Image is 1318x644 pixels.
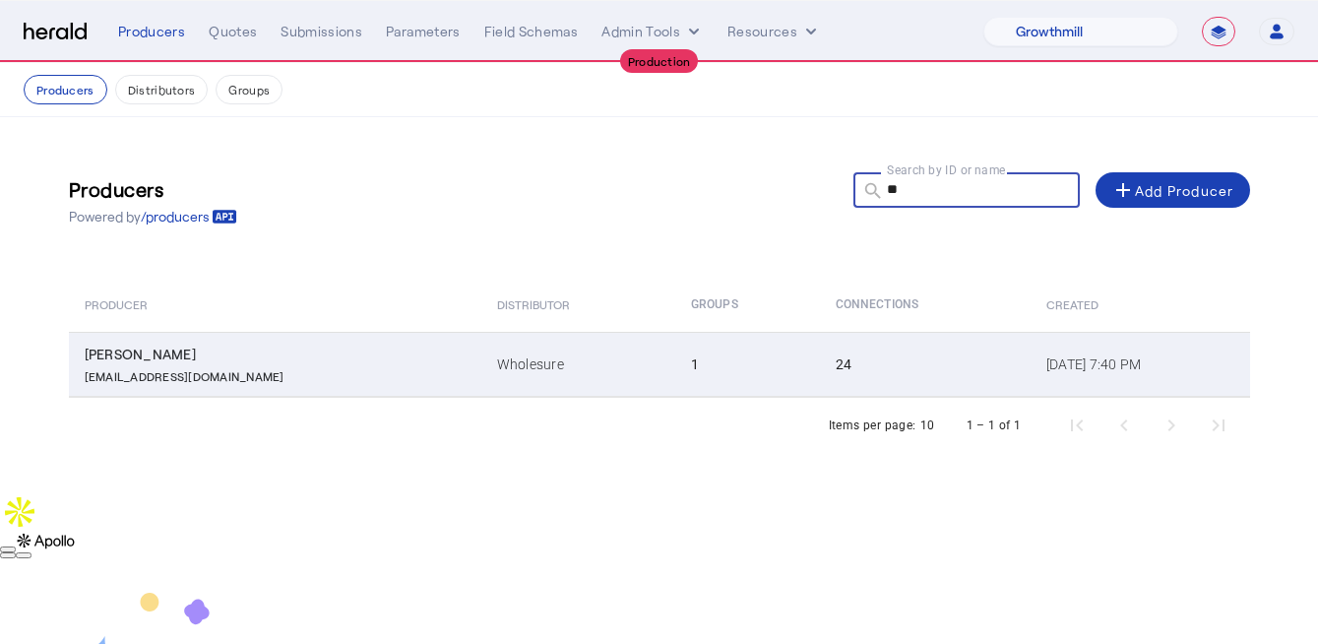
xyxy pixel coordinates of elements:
[69,175,237,203] h3: Producers
[829,416,916,435] div: Items per page:
[727,22,821,41] button: Resources dropdown menu
[216,75,282,104] button: Groups
[675,332,820,397] td: 1
[1031,332,1250,397] td: [DATE] 7:40 PM
[209,22,257,41] div: Quotes
[1111,178,1135,202] mat-icon: add
[887,162,1006,176] mat-label: Search by ID or name
[1031,277,1250,332] th: Created
[69,277,481,332] th: Producer
[601,22,704,41] button: internal dropdown menu
[484,22,579,41] div: Field Schemas
[386,22,461,41] div: Parameters
[24,23,87,41] img: Herald Logo
[481,332,675,397] td: Wholesure
[1111,178,1234,202] div: Add Producer
[118,22,185,41] div: Producers
[85,345,473,364] div: [PERSON_NAME]
[281,22,362,41] div: Submissions
[115,75,209,104] button: Distributors
[820,277,1031,332] th: Connections
[836,354,1023,374] div: 24
[967,416,1022,435] div: 1 – 1 of 1
[481,277,675,332] th: Distributor
[920,416,935,435] div: 10
[853,180,887,205] mat-icon: search
[1096,172,1250,208] button: Add Producer
[620,49,699,73] div: Production
[24,75,107,104] button: Producers
[141,207,237,226] a: /producers
[675,277,820,332] th: Groups
[69,207,237,226] p: Powered by
[85,364,284,384] p: [EMAIL_ADDRESS][DOMAIN_NAME]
